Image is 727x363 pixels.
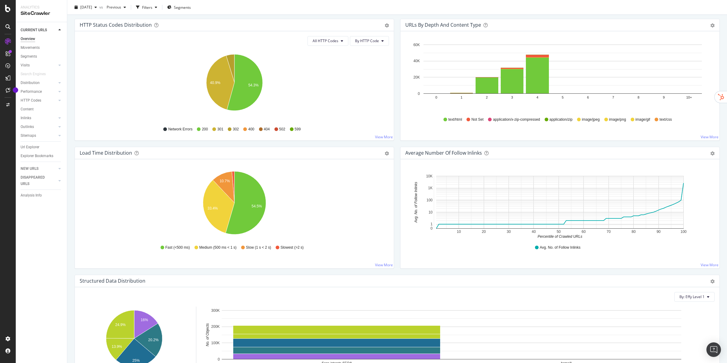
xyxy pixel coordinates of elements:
text: 300K [211,308,220,313]
div: Distribution [21,80,40,86]
text: 10+ [686,96,692,99]
svg: A chart. [405,169,715,239]
div: Inlinks [21,115,31,121]
div: Explorer Bookmarks [21,153,53,159]
text: 2 [486,96,488,99]
a: View More [375,134,393,139]
span: image/gif [636,117,650,122]
div: Outlinks [21,124,34,130]
span: Slow (1 s < 2 s) [246,245,271,250]
div: Filters [142,5,152,10]
a: Inlinks [21,115,57,121]
svg: A chart. [80,51,389,121]
span: Network Errors [168,127,192,132]
a: NEW URLS [21,166,57,172]
span: 302 [233,127,239,132]
text: 30 [507,230,511,234]
div: Search Engines [21,71,46,77]
button: Filters [134,2,160,12]
a: Movements [21,45,63,51]
div: gear [385,23,389,28]
span: Not Set [471,117,483,122]
text: 0 [430,226,433,230]
text: No. of Objects [205,323,210,346]
text: 3 [511,96,513,99]
text: 54.3% [248,83,259,87]
div: Movements [21,45,40,51]
text: 25% [132,358,140,363]
div: Visits [21,62,30,69]
text: 1 [461,96,463,99]
text: 0 [435,96,437,99]
a: Explorer Bookmarks [21,153,63,159]
span: By HTTP Code [355,38,379,43]
div: gear [710,151,715,156]
a: Url Explorer [21,144,63,150]
text: 24.9% [115,323,126,327]
a: View More [375,262,393,267]
text: 5 [562,96,563,99]
div: URLs by Depth and Content Type [405,22,481,28]
a: Overview [21,36,63,42]
span: 301 [217,127,223,132]
text: 10 [457,230,461,234]
text: 80 [632,230,636,234]
text: 40K [413,59,420,63]
span: text/html [448,117,462,122]
text: 9 [663,96,665,99]
button: All HTTP Codes [307,36,348,46]
text: 90 [656,230,661,234]
text: 40 [532,230,536,234]
button: Previous [104,2,128,12]
text: 20 [482,230,486,234]
text: 70 [607,230,611,234]
span: image/png [609,117,626,122]
div: Content [21,106,34,113]
a: Performance [21,89,57,95]
text: 10 [429,210,433,214]
span: image/jpeg [582,117,600,122]
span: Medium (500 ms < 1 s) [199,245,237,250]
text: 1K [428,186,433,190]
text: 40.9% [210,81,220,85]
text: 6 [587,96,589,99]
text: 13.9% [112,344,122,348]
span: All HTTP Codes [313,38,338,43]
span: application/zip [549,117,573,122]
span: 599 [295,127,301,132]
span: vs [99,5,104,10]
text: Percentile of Crawled URLs [538,234,582,239]
div: Load Time Distribution [80,150,132,156]
div: Analysis Info [21,192,42,199]
a: Sitemaps [21,133,57,139]
a: Visits [21,62,57,69]
div: HTTP Status Codes Distribution [80,22,152,28]
text: 50 [557,230,561,234]
button: By HTTP Code [350,36,389,46]
a: Content [21,106,63,113]
text: 100 [427,198,433,202]
a: Segments [21,53,63,60]
div: Average Number of Follow Inlinks [405,150,482,156]
text: 54.5% [252,204,262,208]
span: By: Effy Level 1 [679,294,705,299]
svg: A chart. [405,41,715,111]
span: text/css [659,117,672,122]
text: 20K [413,75,420,79]
text: 7 [612,96,614,99]
span: 2025 Sep. 8th [80,5,92,10]
div: Performance [21,89,42,95]
span: Previous [104,5,121,10]
span: Avg. No. of Follow Inlinks [540,245,581,250]
text: 1 [430,222,433,226]
div: Structured Data Distribution [80,278,145,284]
span: application/x-zip-compressed [493,117,540,122]
text: 16% [141,318,148,322]
span: Fast (<500 ms) [165,245,190,250]
span: Slowest (>2 s) [281,245,304,250]
div: Analytics [21,5,62,10]
div: CURRENT URLS [21,27,47,33]
div: Tooltip anchor [13,87,18,93]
